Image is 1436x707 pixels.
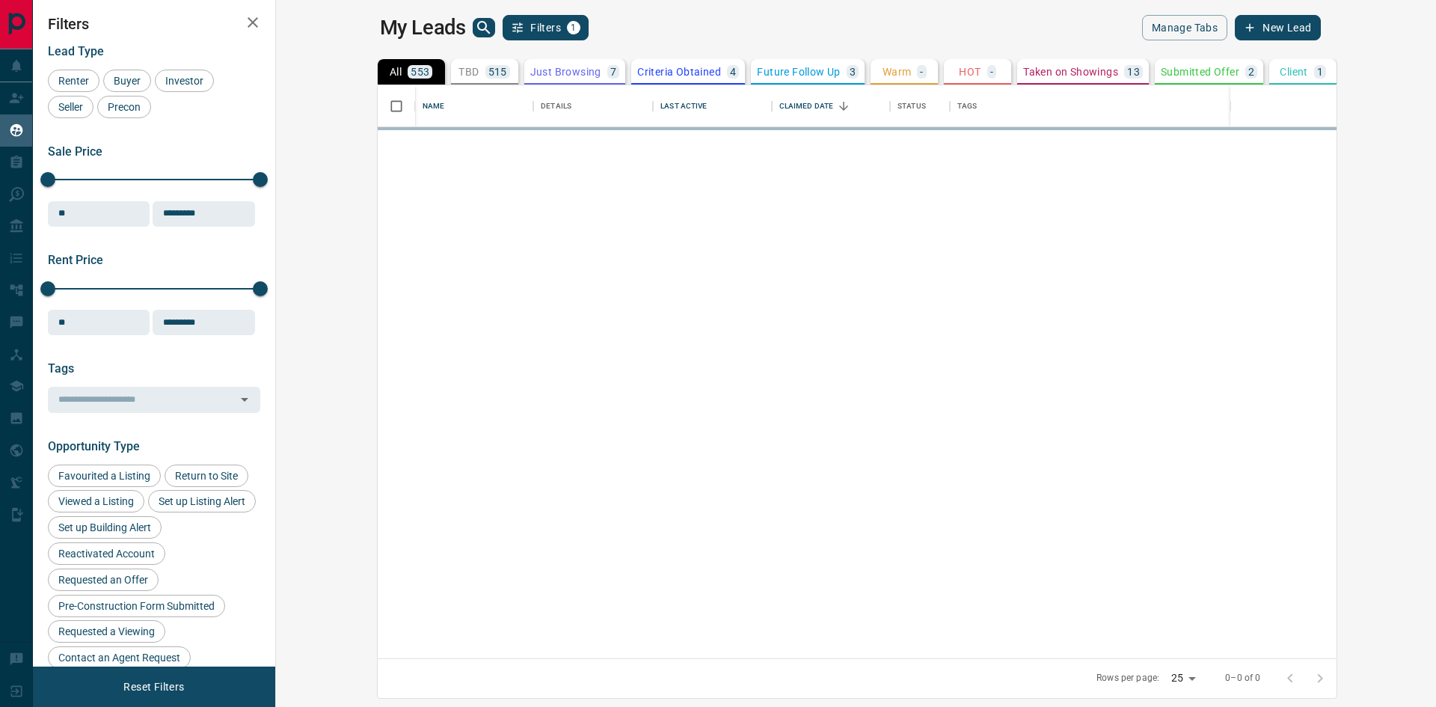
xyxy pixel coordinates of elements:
[1235,15,1321,40] button: New Lead
[779,85,834,127] div: Claimed Date
[897,85,926,127] div: Status
[48,144,102,159] span: Sale Price
[660,85,707,127] div: Last Active
[730,67,736,77] p: 4
[53,625,160,637] span: Requested a Viewing
[148,490,256,512] div: Set up Listing Alert
[48,96,93,118] div: Seller
[850,67,856,77] p: 3
[53,495,139,507] span: Viewed a Listing
[53,521,156,533] span: Set up Building Alert
[653,85,771,127] div: Last Active
[53,470,156,482] span: Favourited a Listing
[890,85,950,127] div: Status
[757,67,840,77] p: Future Follow Up
[950,85,1424,127] div: Tags
[165,465,248,487] div: Return to Site
[155,70,214,92] div: Investor
[48,70,99,92] div: Renter
[488,67,507,77] p: 515
[1165,667,1201,689] div: 25
[473,18,495,37] button: search button
[1142,15,1227,40] button: Manage Tabs
[772,85,890,127] div: Claimed Date
[48,542,165,565] div: Reactivated Account
[97,96,151,118] div: Precon
[48,465,161,487] div: Favourited a Listing
[102,101,146,113] span: Precon
[920,67,923,77] p: -
[503,15,589,40] button: Filters1
[1096,672,1159,685] p: Rows per page:
[234,389,255,410] button: Open
[415,85,533,127] div: Name
[53,600,220,612] span: Pre-Construction Form Submitted
[390,67,402,77] p: All
[48,620,165,643] div: Requested a Viewing
[1023,67,1118,77] p: Taken on Showings
[48,516,162,539] div: Set up Building Alert
[108,75,146,87] span: Buyer
[380,16,466,40] h1: My Leads
[48,569,159,591] div: Requested an Offer
[568,22,579,33] span: 1
[48,439,140,453] span: Opportunity Type
[1317,67,1323,77] p: 1
[170,470,243,482] span: Return to Site
[1280,67,1307,77] p: Client
[153,495,251,507] span: Set up Listing Alert
[53,574,153,586] span: Requested an Offer
[533,85,653,127] div: Details
[637,67,721,77] p: Criteria Obtained
[103,70,151,92] div: Buyer
[883,67,912,77] p: Warm
[610,67,616,77] p: 7
[53,101,88,113] span: Seller
[48,361,74,376] span: Tags
[541,85,571,127] div: Details
[48,646,191,669] div: Contact an Agent Request
[1161,67,1239,77] p: Submitted Offer
[114,674,194,700] button: Reset Filters
[1225,672,1260,685] p: 0–0 of 0
[53,652,185,664] span: Contact an Agent Request
[48,15,260,33] h2: Filters
[48,44,104,58] span: Lead Type
[530,67,601,77] p: Just Browsing
[959,67,981,77] p: HOT
[990,67,993,77] p: -
[833,96,854,117] button: Sort
[48,253,103,267] span: Rent Price
[1248,67,1254,77] p: 2
[1127,67,1140,77] p: 13
[48,595,225,617] div: Pre-Construction Form Submitted
[53,548,160,560] span: Reactivated Account
[411,67,429,77] p: 553
[458,67,479,77] p: TBD
[957,85,978,127] div: Tags
[423,85,445,127] div: Name
[160,75,209,87] span: Investor
[53,75,94,87] span: Renter
[48,490,144,512] div: Viewed a Listing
